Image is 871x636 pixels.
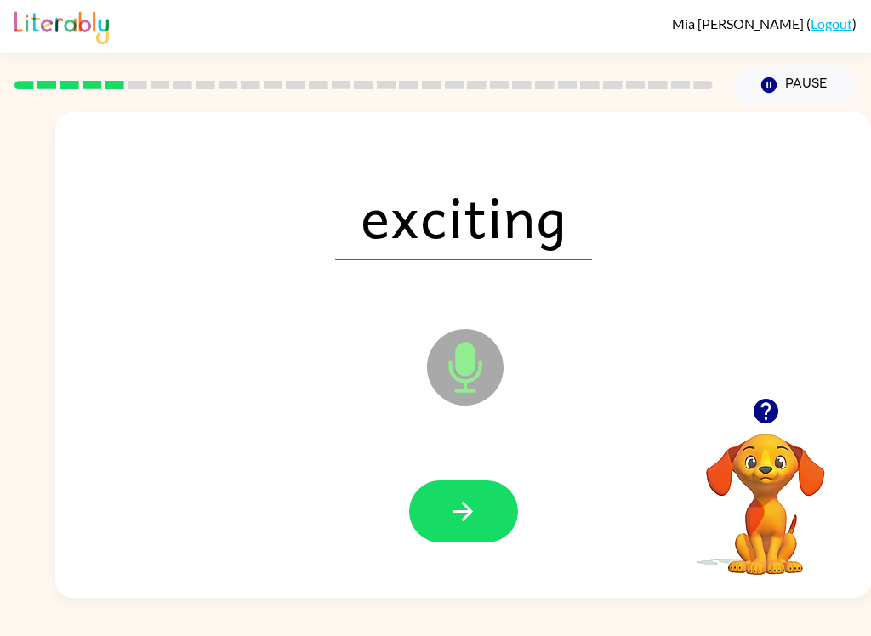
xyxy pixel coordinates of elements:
[335,172,592,260] span: exciting
[672,15,857,31] div: ( )
[733,65,857,105] button: Pause
[680,407,851,577] video: Your browser must support playing .mp4 files to use Literably. Please try using another browser.
[811,15,852,31] a: Logout
[14,7,109,44] img: Literably
[672,15,806,31] span: Mia [PERSON_NAME]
